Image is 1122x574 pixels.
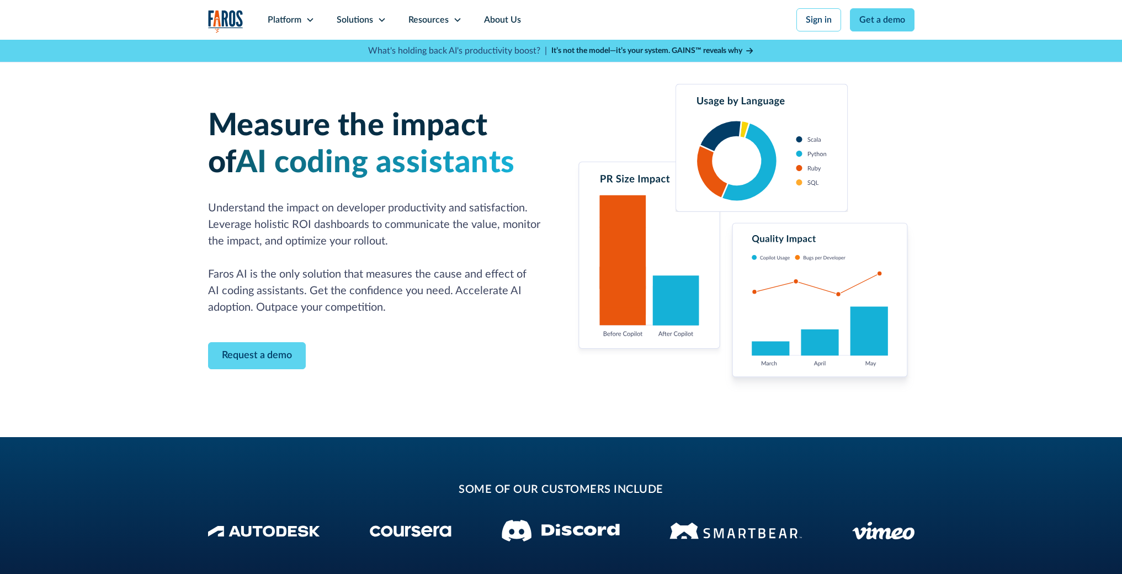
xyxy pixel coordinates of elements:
[368,44,547,57] p: What's holding back AI's productivity boost? |
[551,47,742,55] strong: It’s not the model—it’s your system. GAINS™ reveals why
[296,481,826,498] h2: some of our customers include
[208,525,320,537] img: Autodesk Logo
[208,10,243,33] a: home
[208,108,548,182] h1: Measure the impact of
[208,342,306,369] a: Contact Modal
[502,520,620,541] img: Discord logo
[268,13,301,26] div: Platform
[575,84,914,393] img: Charts tracking GitHub Copilot's usage and impact on velocity and quality
[408,13,449,26] div: Resources
[796,8,841,31] a: Sign in
[337,13,373,26] div: Solutions
[852,522,914,540] img: Vimeo logo
[208,200,548,316] p: Understand the impact on developer productivity and satisfaction. Leverage holistic ROI dashboard...
[551,45,754,57] a: It’s not the model—it’s your system. GAINS™ reveals why
[208,10,243,33] img: Logo of the analytics and reporting company Faros.
[236,147,515,178] span: AI coding assistants
[370,525,451,537] img: Coursera Logo
[669,520,802,541] img: Smartbear Logo
[850,8,914,31] a: Get a demo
